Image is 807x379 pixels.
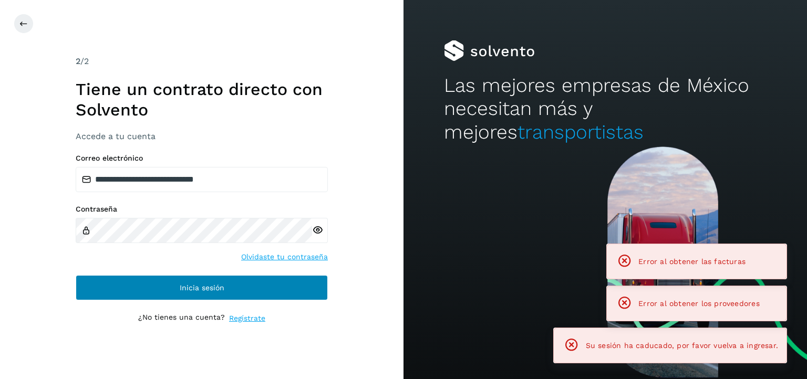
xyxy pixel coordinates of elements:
[76,55,328,68] div: /2
[638,257,746,266] span: Error al obtener las facturas
[586,341,778,350] span: Su sesión ha caducado, por favor vuelva a ingresar.
[138,313,225,324] p: ¿No tienes una cuenta?
[241,251,328,262] a: Olvidaste tu contraseña
[180,284,224,291] span: Inicia sesión
[76,205,328,214] label: Contraseña
[76,275,328,300] button: Inicia sesión
[76,79,328,120] h1: Tiene un contrato directo con Solvento
[76,131,328,141] h3: Accede a tu cuenta
[444,74,767,144] h2: Las mejores empresas de México necesitan más y mejores
[638,299,760,308] span: Error al obtener los proveedores
[76,56,80,66] span: 2
[518,121,644,143] span: transportistas
[76,154,328,163] label: Correo electrónico
[229,313,265,324] a: Regístrate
